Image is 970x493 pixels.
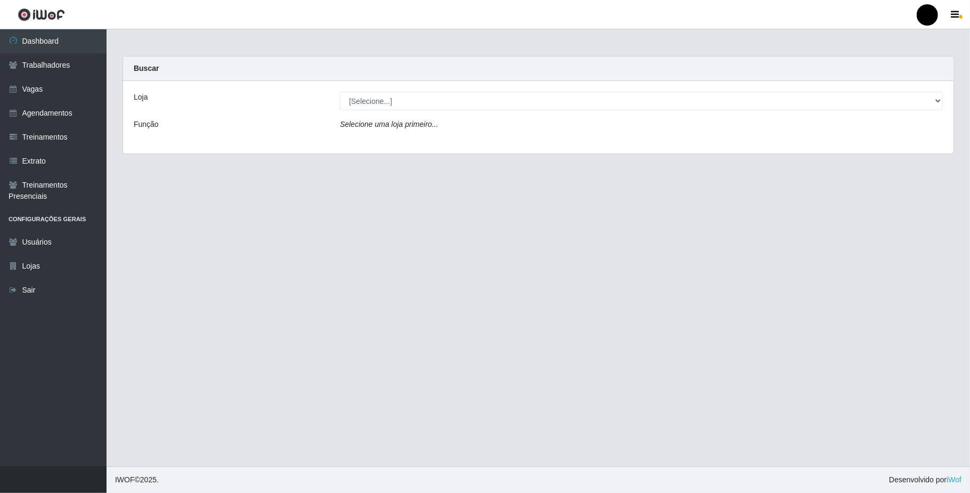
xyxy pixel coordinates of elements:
[340,120,438,128] i: Selecione uma loja primeiro...
[134,64,159,72] strong: Buscar
[947,475,961,484] a: iWof
[134,92,148,103] label: Loja
[134,119,159,130] label: Função
[115,475,135,484] span: IWOF
[18,8,65,21] img: CoreUI Logo
[889,474,961,486] span: Desenvolvido por
[115,474,159,486] span: © 2025 .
